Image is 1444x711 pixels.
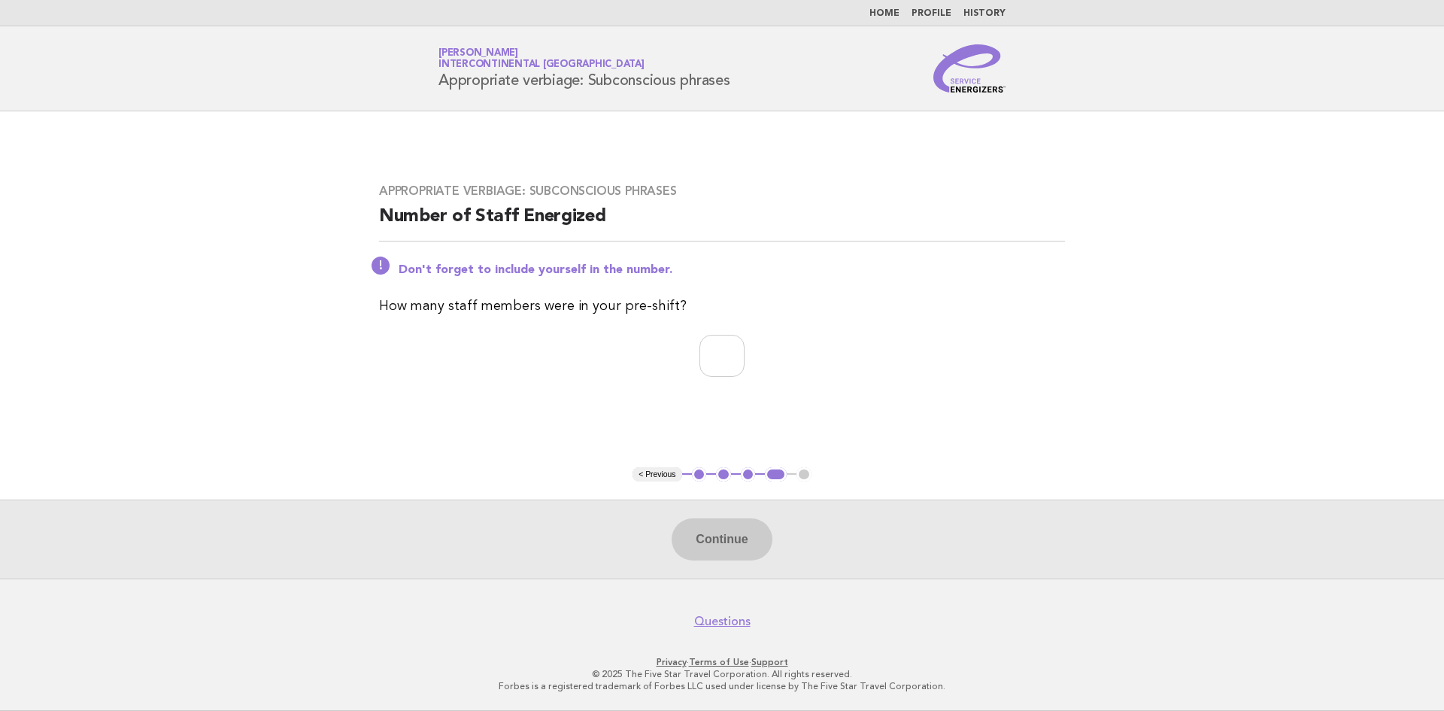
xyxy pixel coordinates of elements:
button: 4 [765,467,787,482]
h2: Number of Staff Energized [379,205,1065,242]
button: 2 [716,467,731,482]
a: History [963,9,1006,18]
h1: Appropriate verbiage: Subconscious phrases [438,49,730,88]
a: Profile [912,9,951,18]
p: Don't forget to include yourself in the number. [399,263,1065,278]
button: < Previous [633,467,681,482]
a: Privacy [657,657,687,667]
a: [PERSON_NAME]InterContinental [GEOGRAPHIC_DATA] [438,48,645,69]
h3: Appropriate verbiage: Subconscious phrases [379,184,1065,199]
img: Service Energizers [933,44,1006,93]
button: 3 [741,467,756,482]
a: Home [869,9,899,18]
p: Forbes is a registered trademark of Forbes LLC used under license by The Five Star Travel Corpora... [262,680,1182,692]
a: Questions [694,614,751,629]
p: · · [262,656,1182,668]
button: 1 [692,467,707,482]
span: InterContinental [GEOGRAPHIC_DATA] [438,60,645,70]
p: How many staff members were in your pre-shift? [379,296,1065,317]
p: © 2025 The Five Star Travel Corporation. All rights reserved. [262,668,1182,680]
a: Support [751,657,788,667]
a: Terms of Use [689,657,749,667]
